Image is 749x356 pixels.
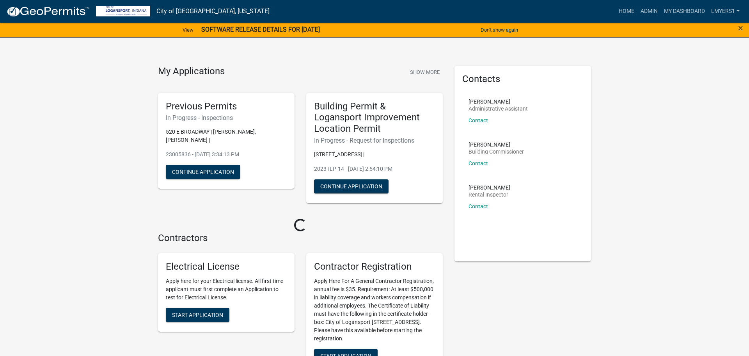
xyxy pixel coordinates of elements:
h5: Contacts [462,73,583,85]
p: Administrative Assistant [469,106,528,111]
a: Home [616,4,637,19]
a: Contact [469,203,488,209]
p: [PERSON_NAME] [469,185,510,190]
span: Start Application [172,311,223,318]
a: lmyers1 [708,4,743,19]
p: [PERSON_NAME] [469,142,524,147]
p: Apply here for your Electrical license. All first time applicant must first complete an Applicati... [166,277,287,302]
h5: Building Permit & Logansport Improvement Location Permit [314,101,435,134]
p: Rental Inspector [469,192,510,197]
img: City of Logansport, Indiana [96,6,150,16]
p: 23005836 - [DATE] 3:34:13 PM [166,150,287,159]
p: [PERSON_NAME] [469,99,528,104]
a: City of [GEOGRAPHIC_DATA], [US_STATE] [156,5,270,18]
p: Building Commissioner [469,149,524,154]
button: Show More [407,66,443,79]
p: Apply Here For A General Contractor Registration, annual fee is $35. Requirement: At least $500,0... [314,277,435,343]
a: Admin [637,4,661,19]
a: View [179,23,197,36]
h4: Contractors [158,233,443,244]
h5: Previous Permits [166,101,287,112]
button: Don't show again [477,23,521,36]
button: Continue Application [166,165,240,179]
h6: In Progress - Request for Inspections [314,137,435,144]
p: 2023-ILP-14 - [DATE] 2:54:10 PM [314,165,435,173]
button: Close [738,23,743,33]
a: My Dashboard [661,4,708,19]
a: Contact [469,117,488,123]
p: 520 E BROADWAY | [PERSON_NAME], [PERSON_NAME] | [166,128,287,144]
h5: Contractor Registration [314,261,435,272]
button: Continue Application [314,179,389,193]
p: [STREET_ADDRESS] | [314,150,435,159]
a: Contact [469,160,488,166]
h5: Electrical License [166,261,287,272]
button: Start Application [166,308,229,322]
h6: In Progress - Inspections [166,114,287,122]
span: × [738,23,743,34]
strong: SOFTWARE RELEASE DETAILS FOR [DATE] [201,26,320,33]
h4: My Applications [158,66,225,77]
